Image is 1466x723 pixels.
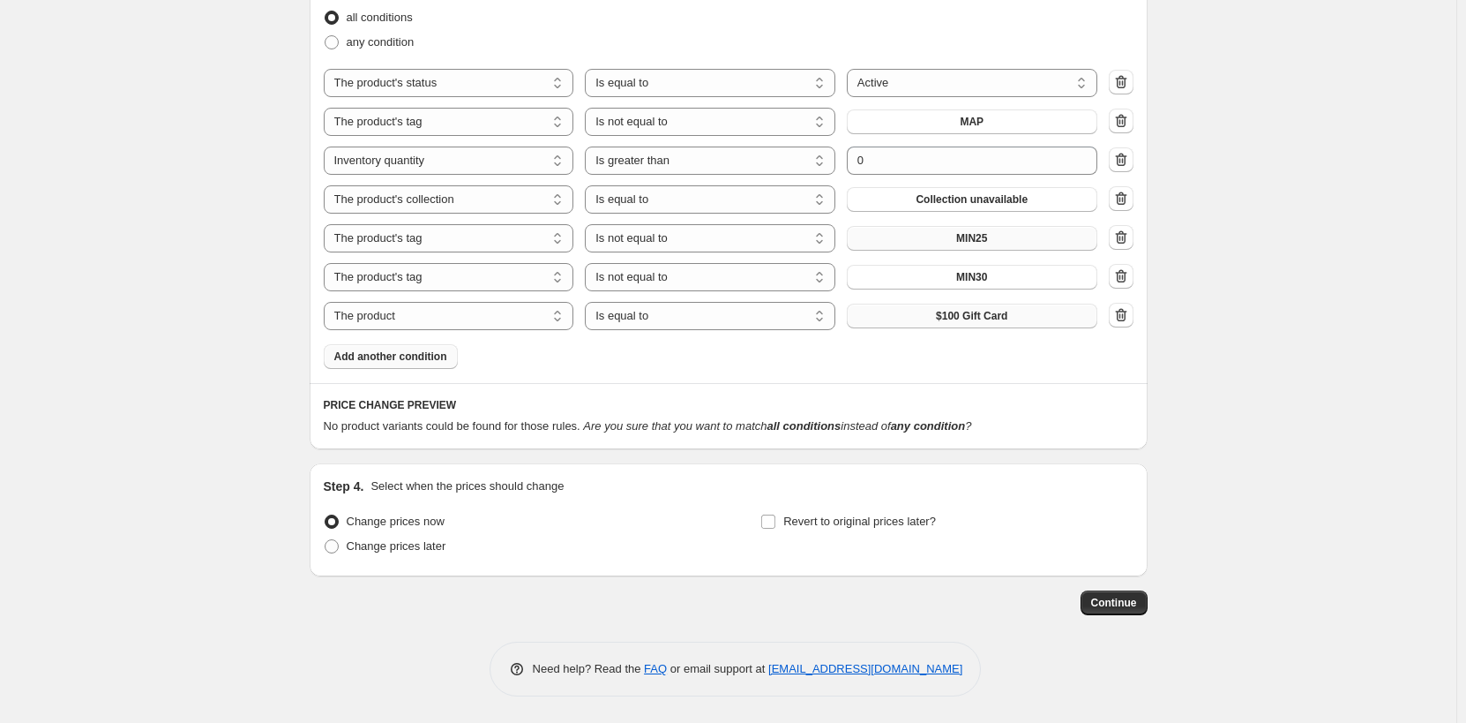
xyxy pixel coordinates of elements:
span: Need help? Read the [533,662,645,675]
button: MAP [847,109,1097,134]
h2: Step 4. [324,478,364,495]
button: $100 Gift Card [847,304,1097,328]
h6: PRICE CHANGE PREVIEW [324,398,1133,412]
a: [EMAIL_ADDRESS][DOMAIN_NAME] [768,662,962,675]
p: Select when the prices should change [370,478,564,495]
span: $100 Gift Card [936,309,1007,323]
span: Revert to original prices later? [783,515,936,528]
span: Continue [1091,596,1137,610]
button: Add another condition [324,344,458,369]
span: or email support at [667,662,768,675]
button: MIN25 [847,226,1097,251]
span: Change prices later [347,539,446,553]
span: Collection unavailable [916,192,1028,207]
b: any condition [891,419,966,433]
span: MAP [960,115,984,129]
button: Collection unavailable [847,187,1097,212]
button: Continue [1081,591,1148,615]
span: all conditions [347,11,413,24]
button: MIN30 [847,265,1097,290]
span: No product variants could be found for those rules. [324,419,580,433]
span: Change prices now [347,515,445,528]
span: MIN30 [956,270,987,284]
span: any condition [347,35,415,49]
span: Add another condition [334,350,447,364]
span: MIN25 [956,231,987,245]
a: FAQ [644,662,667,675]
b: all conditions [767,419,841,433]
i: Are you sure that you want to match instead of ? [583,419,971,433]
